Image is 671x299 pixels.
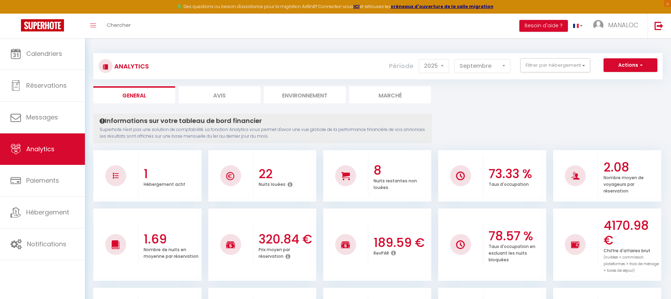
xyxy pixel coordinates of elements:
img: ... [593,20,604,30]
h3: 73.33 % [489,167,544,181]
span: Calendriers [26,49,62,58]
h3: 4170.98 € [604,218,659,248]
label: Période [389,58,413,74]
li: Marché [349,86,431,103]
span: Réservations [26,81,67,90]
h3: 1.69 [144,232,200,247]
p: Superhote n'est pas une solution de comptabilité. La fonction Analytics vous permet d'avoir une v... [100,126,426,140]
li: Avis [179,86,260,103]
span: Paiements [26,176,59,185]
span: Analytics [26,145,55,153]
p: RevPAR [374,249,389,256]
span: Messages [26,113,58,122]
p: Hébergement actif [144,180,185,187]
h3: 2.08 [604,160,659,175]
button: Ouvrir le widget de chat LiveChat [6,3,27,24]
span: Chercher [107,21,131,29]
img: NO IMAGE [571,240,580,249]
p: Taux d'occupation en excluant les nuits bloquées [489,242,535,263]
p: Nombre moyen de voyageurs par réservation [604,173,644,194]
p: Taux d'occupation [489,180,529,187]
h3: 189.59 € [374,235,430,250]
img: NO IMAGE [113,173,118,178]
h3: 22 [259,167,315,181]
img: Super Booking [21,19,64,31]
p: Nuits restantes non louées [374,176,417,190]
a: Chercher [101,14,136,38]
h3: Analytics [113,58,149,74]
a: ICI [353,3,360,9]
button: Besoin d'aide ? [519,20,568,32]
span: Hébergement [26,208,69,217]
img: logout [655,21,663,30]
h3: 78.57 % [489,229,544,243]
span: (nuitées + commission plateformes + frais de ménage + taxes de séjour) [604,255,659,273]
button: Actions [604,58,657,72]
li: General [93,86,175,103]
button: Filtrer par hébergement [520,58,590,72]
p: Nuits louées [259,180,286,187]
h3: 320.84 € [259,232,315,247]
a: créneaux d'ouverture de la salle migration [391,3,493,9]
p: Chiffre d'affaires brut [604,246,659,274]
span: Notifications [27,240,66,248]
p: Prix moyen par réservation [259,245,290,259]
h3: 8 [374,163,430,178]
span: MANALOC [608,21,638,29]
h4: Informations sur votre tableau de bord financier [100,117,426,125]
li: Environnement [264,86,346,103]
p: Nombre de nuits en moyenne par réservation [144,245,199,259]
h3: 1 [144,167,200,181]
a: ... MANALOC [588,14,647,38]
img: NO IMAGE [456,240,465,249]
